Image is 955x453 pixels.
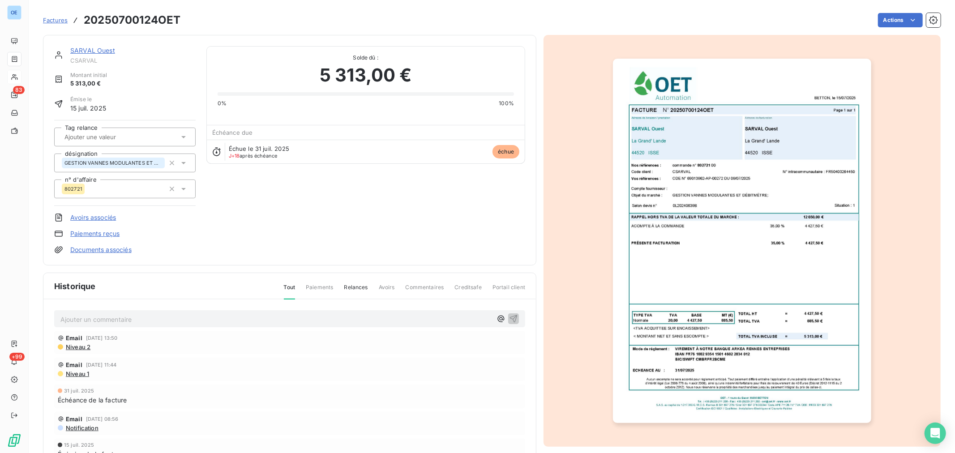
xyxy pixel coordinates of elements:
[218,99,227,107] span: 0%
[492,283,525,299] span: Portail client
[7,88,21,102] a: 83
[229,145,289,152] span: Échue le 31 juil. 2025
[218,54,514,62] span: Solde dû :
[70,57,196,64] span: CSARVAL
[9,353,25,361] span: +99
[406,283,444,299] span: Commentaires
[65,343,90,350] span: Niveau 2
[65,424,98,432] span: Notification
[84,12,180,28] h3: 20250700124OET
[70,71,107,79] span: Montant initial
[86,362,117,368] span: [DATE] 11:44
[58,395,127,405] span: Échéance de la facture
[306,283,333,299] span: Paiements
[320,62,412,89] span: 5 313,00 €
[70,103,106,113] span: 15 juil. 2025
[379,283,395,299] span: Avoirs
[492,145,519,158] span: échue
[66,334,82,342] span: Email
[344,283,368,299] span: Relances
[64,160,162,166] span: GESTION VANNES MODULANTES ET DÉBITMÈTRE
[70,213,116,222] a: Avoirs associés
[7,433,21,448] img: Logo LeanPay
[70,95,106,103] span: Émise le
[284,283,295,299] span: Tout
[229,153,278,158] span: après échéance
[7,5,21,20] div: OE
[70,245,132,254] a: Documents associés
[64,388,94,393] span: 31 juil. 2025
[212,129,253,136] span: Échéance due
[70,229,120,238] a: Paiements reçus
[54,280,96,292] span: Historique
[43,17,68,24] span: Factures
[878,13,923,27] button: Actions
[13,86,25,94] span: 83
[925,423,946,444] div: Open Intercom Messenger
[454,283,482,299] span: Creditsafe
[65,370,89,377] span: Niveau 1
[86,335,118,341] span: [DATE] 13:50
[229,153,240,159] span: J+18
[613,59,871,423] img: invoice_thumbnail
[64,133,154,141] input: Ajouter une valeur
[66,361,82,368] span: Email
[86,416,119,422] span: [DATE] 08:56
[66,415,82,423] span: Email
[499,99,514,107] span: 100%
[43,16,68,25] a: Factures
[64,186,82,192] span: 802721
[70,79,107,88] span: 5 313,00 €
[64,442,94,448] span: 15 juil. 2025
[70,47,115,54] a: SARVAL Ouest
